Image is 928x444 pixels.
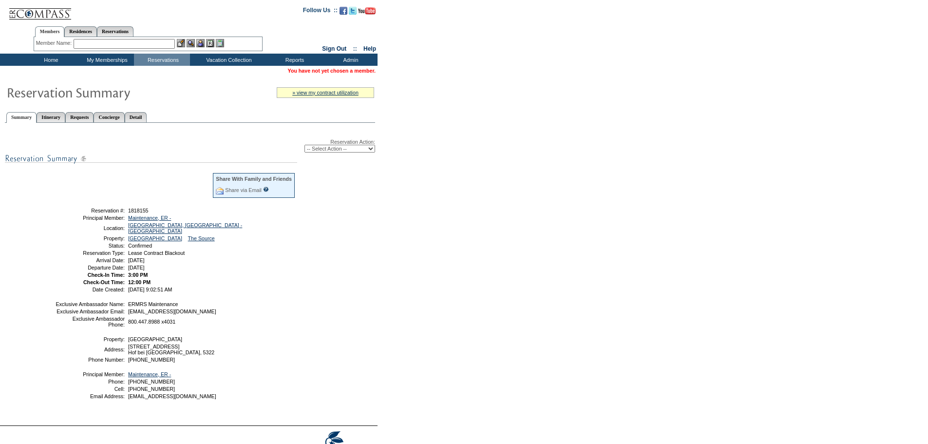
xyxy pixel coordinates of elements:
img: Impersonate [196,39,205,47]
span: You have not yet chosen a member. [288,68,376,74]
span: [STREET_ADDRESS] Hof bei [GEOGRAPHIC_DATA], 5322 [128,344,214,355]
span: ERMRS Maintenance [128,301,178,307]
strong: Check-In Time: [88,272,125,278]
span: [DATE] [128,265,145,270]
a: Maintenance, ER - [128,215,171,221]
a: Concierge [94,112,124,122]
img: Subscribe to our YouTube Channel [358,7,376,15]
span: [DATE] [128,257,145,263]
img: subTtlResSummary.gif [5,153,297,165]
span: [EMAIL_ADDRESS][DOMAIN_NAME] [128,309,216,314]
a: Detail [125,112,147,122]
td: Reservation Type: [55,250,125,256]
span: [DATE] 9:02:51 AM [128,287,172,292]
a: Follow us on Twitter [349,10,357,16]
a: Itinerary [37,112,65,122]
img: View [187,39,195,47]
td: Property: [55,235,125,241]
img: Follow us on Twitter [349,7,357,15]
td: Reports [265,54,322,66]
td: Cell: [55,386,125,392]
td: Exclusive Ambassador Phone: [55,316,125,328]
span: 1818155 [128,208,149,213]
td: Status: [55,243,125,249]
span: [PHONE_NUMBER] [128,386,175,392]
img: b_calculator.gif [216,39,224,47]
td: Address: [55,344,125,355]
a: Help [363,45,376,52]
td: My Memberships [78,54,134,66]
span: Confirmed [128,243,152,249]
td: Phone: [55,379,125,385]
span: [GEOGRAPHIC_DATA] [128,336,182,342]
strong: Check-Out Time: [83,279,125,285]
a: Requests [65,112,94,122]
a: The Source [188,235,215,241]
td: Reservations [134,54,190,66]
td: Principal Member: [55,371,125,377]
td: Phone Number: [55,357,125,363]
img: Reservaton Summary [6,82,201,102]
img: Become our fan on Facebook [340,7,347,15]
span: Lease Contract Blackout [128,250,185,256]
span: [PHONE_NUMBER] [128,379,175,385]
td: Reservation #: [55,208,125,213]
span: 3:00 PM [128,272,148,278]
td: Principal Member: [55,215,125,221]
span: :: [353,45,357,52]
a: » view my contract utilization [292,90,359,96]
a: Reservations [97,26,133,37]
td: Arrival Date: [55,257,125,263]
td: Date Created: [55,287,125,292]
a: [GEOGRAPHIC_DATA], [GEOGRAPHIC_DATA] - [GEOGRAPHIC_DATA] [128,222,242,234]
a: Maintenance, ER - [128,371,171,377]
img: Reservations [206,39,214,47]
td: Follow Us :: [303,6,338,18]
td: Exclusive Ambassador Name: [55,301,125,307]
span: 12:00 PM [128,279,151,285]
td: Admin [322,54,378,66]
td: Exclusive Ambassador Email: [55,309,125,314]
a: Become our fan on Facebook [340,10,347,16]
td: Property: [55,336,125,342]
td: Departure Date: [55,265,125,270]
span: [PHONE_NUMBER] [128,357,175,363]
a: Sign Out [322,45,346,52]
a: Share via Email [225,187,262,193]
span: 800.447.8988 x4031 [128,319,175,325]
a: [GEOGRAPHIC_DATA] [128,235,182,241]
td: Location: [55,222,125,234]
a: Members [35,26,65,37]
div: Reservation Action: [5,139,375,153]
div: Share With Family and Friends [216,176,292,182]
span: [EMAIL_ADDRESS][DOMAIN_NAME] [128,393,216,399]
a: Summary [6,112,37,123]
input: What is this? [263,187,269,192]
a: Subscribe to our YouTube Channel [358,10,376,16]
td: Email Address: [55,393,125,399]
td: Home [22,54,78,66]
div: Member Name: [36,39,74,47]
a: Residences [64,26,97,37]
td: Vacation Collection [190,54,265,66]
img: b_edit.gif [177,39,185,47]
